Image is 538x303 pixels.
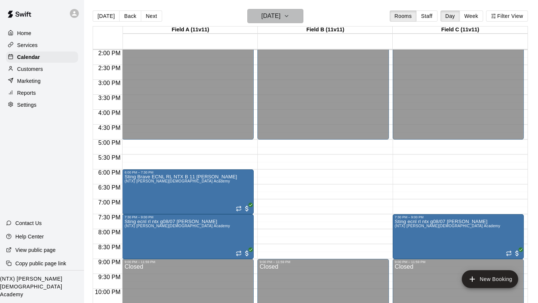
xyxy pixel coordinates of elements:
p: Contact Us [15,219,42,227]
div: Field B (11v11) [258,26,393,34]
button: Staff [416,10,437,22]
button: Back [119,10,141,22]
a: Customers [6,63,78,75]
div: Field C (11v11) [393,26,528,34]
button: Filter View [486,10,528,22]
span: 4:30 PM [96,125,123,131]
button: Next [141,10,162,22]
span: 7:30 PM [96,214,123,221]
a: Home [6,28,78,39]
span: 10:00 PM [93,289,122,295]
p: Marketing [17,77,41,85]
div: 9:00 PM – 11:59 PM [260,260,387,264]
span: (NTX) [PERSON_NAME][DEMOGRAPHIC_DATA] Academy [124,224,230,228]
p: Customers [17,65,43,73]
div: 7:30 PM – 9:00 PM: (NTX) McKinney Christian Academy [393,214,524,259]
div: 6:00 PM – 7:30 PM [124,171,251,174]
span: 2:30 PM [96,65,123,71]
p: Settings [17,101,37,109]
button: add [462,270,518,288]
div: 6:00 PM – 7:30 PM: (NTX) McKinney Christian Academy [122,169,254,214]
span: Recurring event [236,250,242,256]
h6: [DATE] [262,11,281,21]
button: [DATE] [247,9,303,23]
p: Reports [17,89,36,97]
a: Marketing [6,75,78,87]
span: 4:00 PM [96,110,123,116]
p: Help Center [15,233,44,240]
p: Home [17,29,31,37]
span: 8:00 PM [96,229,123,235]
span: 3:00 PM [96,80,123,86]
button: [DATE] [93,10,120,22]
span: (NTX) [PERSON_NAME][DEMOGRAPHIC_DATA] Academy [395,224,500,228]
span: (NTX) [PERSON_NAME][DEMOGRAPHIC_DATA] Academy [124,179,230,183]
span: 9:30 PM [96,274,123,280]
p: View public page [15,246,56,254]
span: 9:00 PM [96,259,123,265]
span: 6:30 PM [96,184,123,191]
button: Rooms [390,10,417,22]
a: Reports [6,87,78,99]
span: 5:30 PM [96,154,123,161]
div: 7:30 PM – 9:00 PM [395,215,522,219]
div: 7:30 PM – 9:00 PM: (NTX) McKinney Christian Academy [122,214,254,259]
div: 9:00 PM – 11:59 PM [395,260,522,264]
span: All customers have paid [513,250,521,257]
a: Settings [6,99,78,110]
span: 2:00 PM [96,50,123,56]
div: 9:00 PM – 11:59 PM [124,260,251,264]
p: Services [17,41,38,49]
span: 5:00 PM [96,140,123,146]
p: Copy public page link [15,260,66,267]
a: Services [6,40,78,51]
div: 7:30 PM – 9:00 PM [124,215,251,219]
span: 3:30 PM [96,95,123,101]
span: 6:00 PM [96,169,123,176]
button: Week [460,10,483,22]
span: Recurring event [236,206,242,212]
span: Recurring event [506,250,512,256]
span: All customers have paid [243,250,251,257]
span: All customers have paid [243,205,251,212]
a: Calendar [6,51,78,63]
div: Field A (11v11) [123,26,258,34]
p: Calendar [17,53,40,61]
button: Day [440,10,460,22]
span: 7:00 PM [96,199,123,206]
span: 8:30 PM [96,244,123,250]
